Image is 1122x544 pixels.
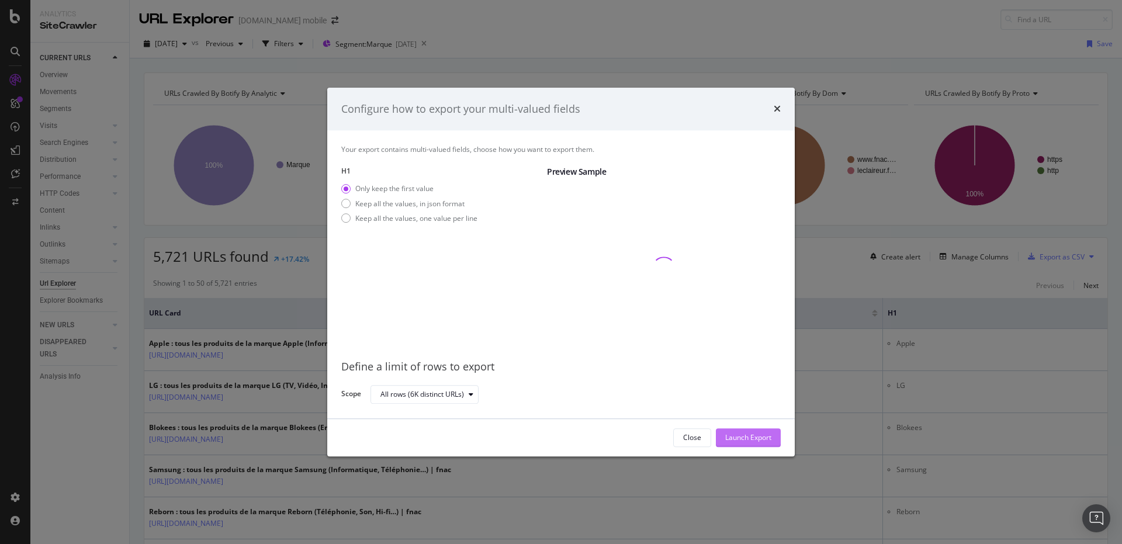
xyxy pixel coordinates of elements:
[1082,504,1110,532] div: Open Intercom Messenger
[370,385,479,404] button: All rows (6K distinct URLs)
[683,433,701,443] div: Close
[725,433,771,443] div: Launch Export
[547,167,781,178] div: Preview Sample
[341,167,538,176] label: H1
[341,102,580,117] div: Configure how to export your multi-valued fields
[380,391,464,398] div: All rows (6K distinct URLs)
[341,144,781,154] div: Your export contains multi-valued fields, choose how you want to export them.
[355,199,465,209] div: Keep all the values, in json format
[327,88,795,457] div: modal
[355,213,477,223] div: Keep all the values, one value per line
[341,184,477,194] div: Only keep the first value
[774,102,781,117] div: times
[673,428,711,447] button: Close
[341,389,361,401] label: Scope
[716,428,781,447] button: Launch Export
[341,199,477,209] div: Keep all the values, in json format
[355,184,434,194] div: Only keep the first value
[341,360,781,375] div: Define a limit of rows to export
